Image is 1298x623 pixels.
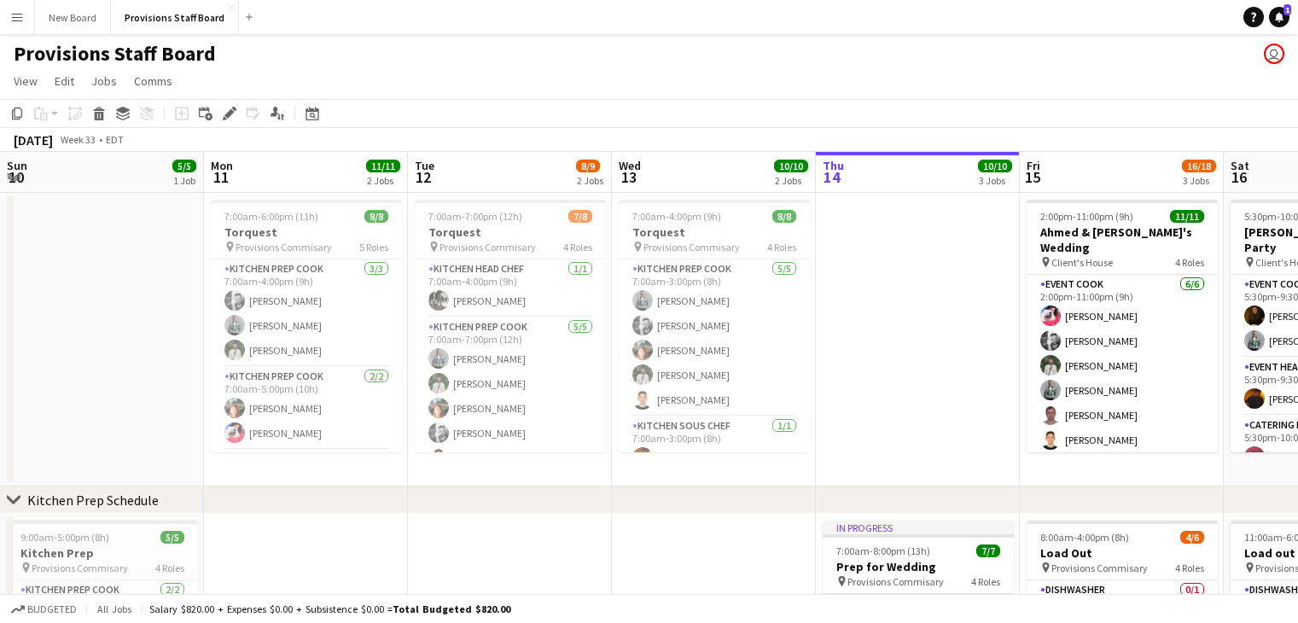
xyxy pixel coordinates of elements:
span: Tue [415,158,434,173]
span: Sun [7,158,27,173]
h3: Load Out [1027,545,1218,561]
span: 12 [412,167,434,187]
span: Edit [55,73,74,89]
span: 4 Roles [1175,256,1204,269]
a: Jobs [84,70,124,92]
div: Salary $820.00 + Expenses $0.00 + Subsistence $0.00 = [149,603,510,615]
span: 4 Roles [767,241,796,253]
app-job-card: 7:00am-7:00pm (12h)7/8Torquest Provisions Commisary4 RolesKitchen Head Chef1/17:00am-4:00pm (9h)[... [415,200,606,452]
span: 9:00am-5:00pm (8h) [20,531,109,544]
div: 2 Jobs [775,174,807,187]
span: 10/10 [774,160,808,172]
span: 4/6 [1180,531,1204,544]
div: 3 Jobs [979,174,1011,187]
div: 3 Jobs [1183,174,1215,187]
span: 7/8 [568,210,592,223]
h3: Kitchen Prep [7,545,198,561]
button: New Board [35,1,111,34]
span: 13 [616,167,641,187]
app-job-card: 7:00am-6:00pm (11h)8/8Torquest Provisions Commisary5 RolesKitchen Prep Cook3/37:00am-4:00pm (9h)[... [211,200,402,452]
h3: Ahmed & [PERSON_NAME]'s Wedding [1027,224,1218,255]
span: 16/18 [1182,160,1216,172]
div: In progress [823,521,1014,534]
app-card-role: Event Cook6/62:00pm-11:00pm (9h)[PERSON_NAME][PERSON_NAME][PERSON_NAME][PERSON_NAME][PERSON_NAME]... [1027,275,1218,457]
span: View [14,73,38,89]
span: Provisions Commisary [439,241,536,253]
div: Kitchen Prep Schedule [27,492,159,509]
span: Provisions Commisary [1051,562,1148,574]
h3: Prep for Wedding [823,559,1014,574]
span: Provisions Commisary [236,241,332,253]
span: 8/9 [576,160,600,172]
h3: Torquest [619,224,810,240]
span: 2:00pm-11:00pm (9h) [1040,210,1133,223]
span: 5/5 [160,531,184,544]
div: EDT [106,133,124,146]
button: Budgeted [9,600,79,619]
span: Jobs [91,73,117,89]
span: 11/11 [1170,210,1204,223]
span: 8:00am-4:00pm (8h) [1040,531,1129,544]
span: 14 [820,167,844,187]
span: 5/5 [172,160,196,172]
app-user-avatar: Dustin Gallagher [1264,44,1284,64]
span: Total Budgeted $820.00 [393,603,510,615]
span: 1 [1283,4,1291,15]
span: 11/11 [366,160,400,172]
span: Comms [134,73,172,89]
span: 10/10 [978,160,1012,172]
span: Fri [1027,158,1040,173]
span: Provisions Commisary [847,575,944,588]
div: [DATE] [14,131,53,148]
span: 15 [1024,167,1040,187]
app-card-role: Kitchen Prep Cook3/37:00am-4:00pm (9h)[PERSON_NAME][PERSON_NAME][PERSON_NAME] [211,259,402,367]
div: 1 Job [173,174,195,187]
span: Client's House [1051,256,1113,269]
h3: Torquest [211,224,402,240]
app-card-role: Kitchen Sous Chef1/17:00am-3:00pm (8h)[PERSON_NAME] [619,416,810,475]
a: View [7,70,44,92]
h3: Torquest [415,224,606,240]
span: 7:00am-4:00pm (9h) [632,210,721,223]
span: 7:00am-8:00pm (13h) [836,544,930,557]
span: 7:00am-7:00pm (12h) [428,210,522,223]
div: 2 Jobs [577,174,603,187]
a: 1 [1269,7,1289,27]
span: 7/7 [976,544,1000,557]
app-job-card: 2:00pm-11:00pm (9h)11/11Ahmed & [PERSON_NAME]'s Wedding Client's House4 RolesEvent Cook6/62:00pm-... [1027,200,1218,452]
span: 7:00am-6:00pm (11h) [224,210,318,223]
span: Provisions Commisary [643,241,740,253]
div: 2 Jobs [367,174,399,187]
h1: Provisions Staff Board [14,41,216,67]
a: Edit [48,70,81,92]
app-card-role: Kitchen Prep Cook2/27:00am-5:00pm (10h)[PERSON_NAME][PERSON_NAME] [211,367,402,450]
span: Week 33 [56,133,99,146]
button: Provisions Staff Board [111,1,239,34]
span: 8/8 [364,210,388,223]
span: Thu [823,158,844,173]
span: 4 Roles [971,575,1000,588]
app-card-role: Kitchen Prep Cook5/57:00am-7:00pm (12h)[PERSON_NAME][PERSON_NAME][PERSON_NAME][PERSON_NAME][PERSO... [415,317,606,475]
span: 4 Roles [563,241,592,253]
span: Provisions Commisary [32,562,128,574]
span: 16 [1228,167,1249,187]
span: Sat [1231,158,1249,173]
app-job-card: 7:00am-4:00pm (9h)8/8Torquest Provisions Commisary4 RolesKitchen Prep Cook5/57:00am-3:00pm (8h)[P... [619,200,810,452]
span: 8/8 [772,210,796,223]
span: Mon [211,158,233,173]
span: 10 [4,167,27,187]
span: 5 Roles [359,241,388,253]
a: Comms [127,70,179,92]
span: 4 Roles [155,562,184,574]
span: 4 Roles [1175,562,1204,574]
span: All jobs [94,603,135,615]
app-card-role: Kitchen Head Chef1/17:00am-4:00pm (9h)[PERSON_NAME] [415,259,606,317]
span: Wed [619,158,641,173]
span: Budgeted [27,603,77,615]
span: 11 [208,167,233,187]
app-card-role: Kitchen Prep Cook5/57:00am-3:00pm (8h)[PERSON_NAME][PERSON_NAME][PERSON_NAME][PERSON_NAME][PERSON... [619,259,810,416]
